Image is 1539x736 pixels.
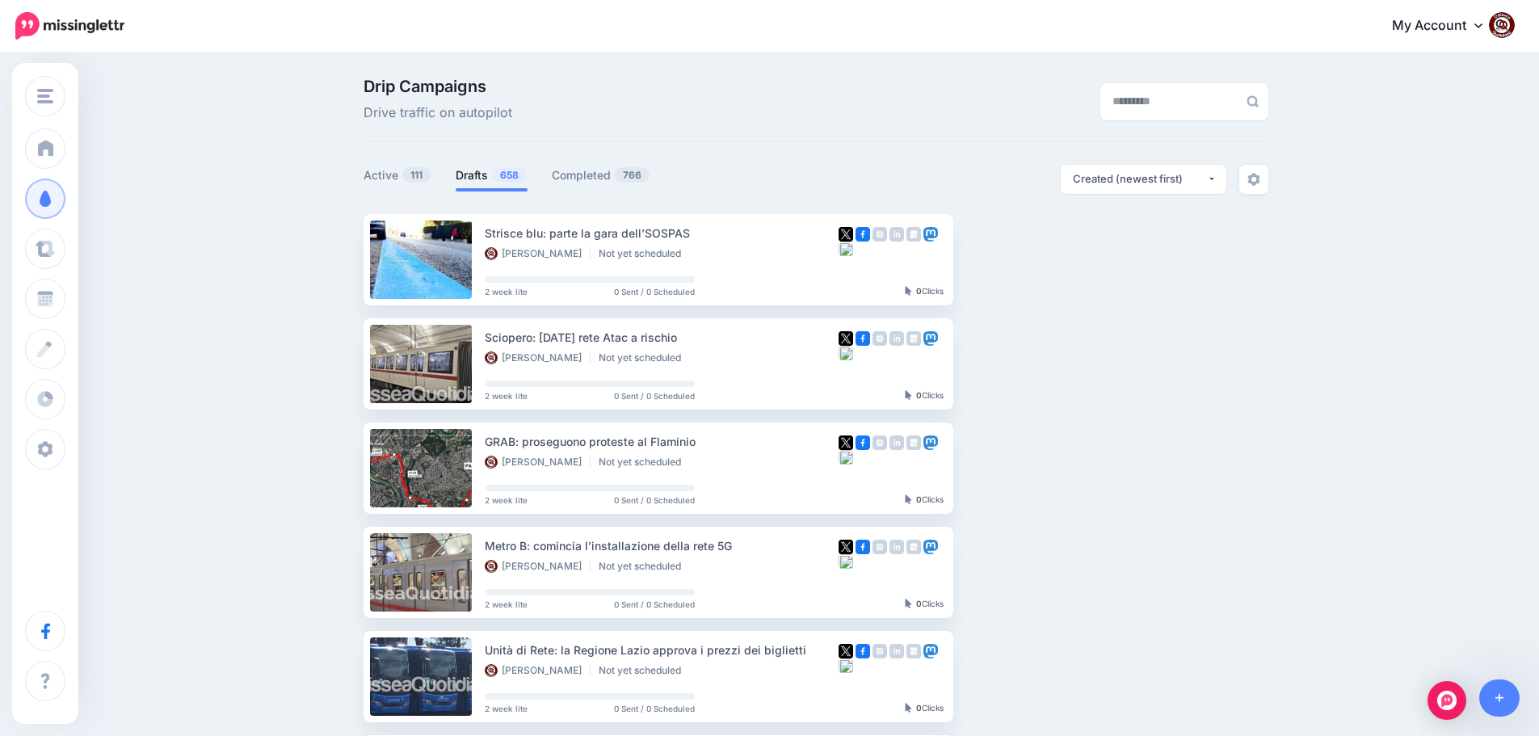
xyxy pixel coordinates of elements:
span: 2 week lite [485,704,528,713]
span: 0 Sent / 0 Scheduled [614,288,695,296]
div: Clicks [905,495,944,505]
span: 658 [492,167,527,183]
img: pointer-grey-darker.png [905,599,912,608]
img: bluesky-grey-square.png [839,658,853,673]
div: Unità di Rete: la Regione Lazio approva i prezzi dei biglietti [485,641,839,659]
span: 0 Sent / 0 Scheduled [614,392,695,400]
div: GRAB: proseguono proteste al Flaminio [485,432,839,451]
img: menu.png [37,89,53,103]
li: [PERSON_NAME] [485,351,591,364]
img: bluesky-grey-square.png [839,242,853,256]
span: 0 Sent / 0 Scheduled [614,600,695,608]
img: instagram-grey-square.png [873,331,887,346]
img: google_business-grey-square.png [906,644,921,658]
img: google_business-grey-square.png [906,435,921,450]
img: pointer-grey-darker.png [905,390,912,400]
a: My Account [1376,6,1515,46]
span: 2 week lite [485,288,528,296]
span: 0 Sent / 0 Scheduled [614,704,695,713]
img: pointer-grey-darker.png [905,494,912,504]
a: Drafts658 [456,166,528,185]
img: instagram-grey-square.png [873,644,887,658]
img: google_business-grey-square.png [906,540,921,554]
img: search-grey-6.png [1247,95,1259,107]
img: linkedin-grey-square.png [889,435,904,450]
img: twitter-square.png [839,540,853,554]
b: 0 [916,703,922,713]
img: instagram-grey-square.png [873,540,887,554]
img: bluesky-grey-square.png [839,554,853,569]
img: facebook-square.png [856,227,870,242]
img: twitter-square.png [839,435,853,450]
li: [PERSON_NAME] [485,560,591,573]
img: mastodon-square.png [923,227,938,242]
b: 0 [916,390,922,400]
img: pointer-grey-darker.png [905,286,912,296]
li: Not yet scheduled [599,247,689,260]
img: mastodon-square.png [923,331,938,346]
span: 2 week lite [485,496,528,504]
img: linkedin-grey-square.png [889,227,904,242]
img: settings-grey.png [1247,173,1260,186]
img: twitter-square.png [839,644,853,658]
img: mastodon-square.png [923,540,938,554]
a: Active111 [364,166,431,185]
img: linkedin-grey-square.png [889,644,904,658]
img: instagram-grey-square.png [873,435,887,450]
div: Strisce blu: parte la gara dell’SOSPAS [485,224,839,242]
span: 2 week lite [485,392,528,400]
b: 0 [916,286,922,296]
li: [PERSON_NAME] [485,456,591,469]
img: mastodon-square.png [923,435,938,450]
li: Not yet scheduled [599,456,689,469]
img: facebook-square.png [856,644,870,658]
li: Not yet scheduled [599,664,689,677]
img: instagram-grey-square.png [873,227,887,242]
li: [PERSON_NAME] [485,247,591,260]
img: linkedin-grey-square.png [889,540,904,554]
img: bluesky-grey-square.png [839,346,853,360]
div: Created (newest first) [1073,171,1207,187]
img: pointer-grey-darker.png [905,703,912,713]
img: google_business-grey-square.png [906,227,921,242]
div: Clicks [905,599,944,609]
div: Metro B: comincia l’installazione della rete 5G [485,536,839,555]
img: facebook-square.png [856,331,870,346]
span: Drive traffic on autopilot [364,103,512,124]
b: 0 [916,494,922,504]
li: [PERSON_NAME] [485,664,591,677]
div: Clicks [905,391,944,401]
img: google_business-grey-square.png [906,331,921,346]
li: Not yet scheduled [599,351,689,364]
img: twitter-square.png [839,227,853,242]
div: Clicks [905,287,944,297]
a: Completed766 [552,166,650,185]
b: 0 [916,599,922,608]
span: 111 [402,167,431,183]
img: facebook-square.png [856,540,870,554]
img: mastodon-square.png [923,644,938,658]
div: Sciopero: [DATE] rete Atac a rischio [485,328,839,347]
li: Not yet scheduled [599,560,689,573]
span: 766 [615,167,650,183]
div: Clicks [905,704,944,713]
span: 2 week lite [485,600,528,608]
img: facebook-square.png [856,435,870,450]
img: bluesky-grey-square.png [839,450,853,465]
img: twitter-square.png [839,331,853,346]
div: Open Intercom Messenger [1428,681,1466,720]
span: 0 Sent / 0 Scheduled [614,496,695,504]
span: Drip Campaigns [364,78,512,95]
img: Missinglettr [15,12,124,40]
button: Created (newest first) [1061,165,1226,194]
img: linkedin-grey-square.png [889,331,904,346]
